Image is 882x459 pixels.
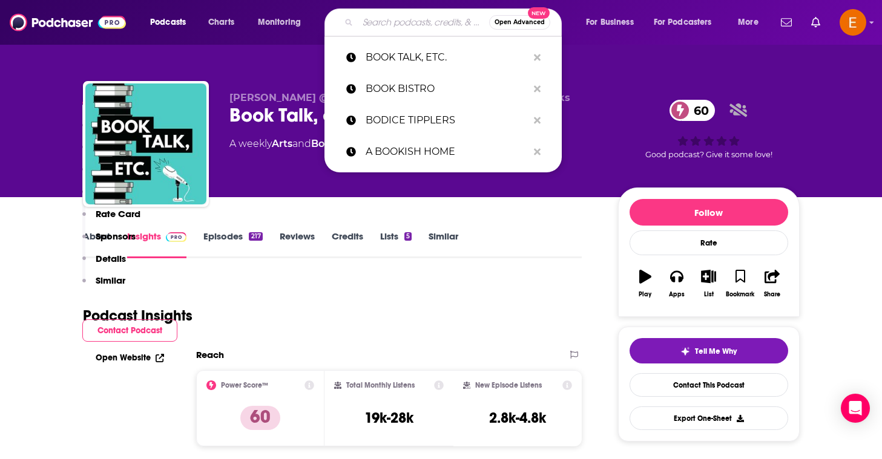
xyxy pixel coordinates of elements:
div: List [704,291,714,298]
span: Monitoring [258,14,301,31]
a: Open Website [96,353,164,363]
h3: 19k-28k [364,409,413,427]
button: Follow [630,199,788,226]
span: 60 [682,100,715,121]
h2: Reach [196,349,224,360]
p: Similar [96,275,125,286]
div: Share [764,291,780,298]
h2: Power Score™ [221,381,268,389]
h2: New Episode Listens [475,381,542,389]
button: open menu [729,13,774,32]
a: Credits [332,230,363,258]
button: Open AdvancedNew [489,15,550,30]
span: For Business [586,14,634,31]
img: tell me why sparkle [680,347,690,356]
div: Apps [669,291,685,298]
button: Export One-Sheet [630,406,788,430]
a: Show notifications dropdown [776,12,797,33]
p: Sponsors [96,230,136,242]
input: Search podcasts, credits, & more... [358,13,489,32]
a: Show notifications dropdown [806,12,825,33]
a: Similar [429,230,458,258]
p: BODICE TIPPLERS [366,105,528,136]
a: Reviews [280,230,315,258]
a: Episodes217 [203,230,262,258]
a: Arts [272,138,292,149]
button: Bookmark [725,262,756,305]
span: Open Advanced [495,19,545,25]
button: Play [630,262,661,305]
a: A BOOKISH HOME [324,136,562,168]
div: A weekly podcast [229,137,380,151]
a: BOOK TALK, ETC. [324,42,562,73]
h3: 2.8k-4.8k [489,409,546,427]
p: BOOK TALK, ETC. [366,42,528,73]
div: Bookmark [726,291,754,298]
button: tell me why sparkleTell Me Why [630,338,788,363]
a: BOOK BISTRO [324,73,562,105]
button: Share [756,262,788,305]
div: Search podcasts, credits, & more... [336,8,573,36]
span: Logged in as emilymorris [840,9,866,36]
div: Play [639,291,651,298]
button: open menu [142,13,202,32]
button: open menu [578,13,649,32]
span: New [528,7,550,19]
img: Book Talk, etc. [85,83,206,204]
img: User Profile [840,9,866,36]
button: open menu [249,13,317,32]
span: Tell Me Why [695,347,737,356]
span: Good podcast? Give it some love! [645,150,772,159]
span: [PERSON_NAME] @tbretc and [PERSON_NAME] @hanpickedbooks [229,92,570,103]
span: Podcasts [150,14,186,31]
a: BODICE TIPPLERS [324,105,562,136]
button: open menu [646,13,729,32]
a: Charts [200,13,242,32]
div: Open Intercom Messenger [841,394,870,423]
div: Rate [630,230,788,255]
p: BOOK BISTRO [366,73,528,105]
button: Sponsors [82,230,136,253]
p: 60 [240,406,280,430]
button: Contact Podcast [82,319,177,342]
button: List [693,262,724,305]
div: 5 [404,232,412,241]
a: Books [311,138,341,149]
p: Details [96,253,126,264]
a: Lists5 [380,230,412,258]
span: Charts [208,14,234,31]
button: Details [82,253,126,275]
p: A BOOKISH HOME [366,136,528,168]
div: 217 [249,232,262,241]
span: For Podcasters [654,14,712,31]
span: More [738,14,759,31]
h2: Total Monthly Listens [346,381,415,389]
button: Show profile menu [840,9,866,36]
span: and [292,138,311,149]
div: 60Good podcast? Give it some love! [618,92,800,167]
button: Similar [82,275,125,297]
a: 60 [670,100,715,121]
a: Contact This Podcast [630,373,788,397]
button: Apps [661,262,693,305]
img: Podchaser - Follow, Share and Rate Podcasts [10,11,126,34]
